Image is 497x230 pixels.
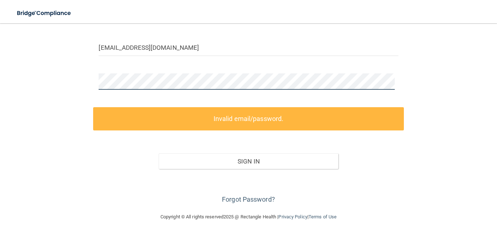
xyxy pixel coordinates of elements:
button: Sign In [159,153,338,169]
a: Privacy Policy [278,214,307,219]
a: Terms of Use [309,214,337,219]
div: Copyright © All rights reserved 2025 @ Rectangle Health | | [116,205,381,229]
label: Invalid email/password. [93,107,403,130]
a: Forgot Password? [222,195,275,203]
input: Email [99,40,398,56]
img: bridge_compliance_login_screen.278c3ca4.svg [11,6,78,21]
